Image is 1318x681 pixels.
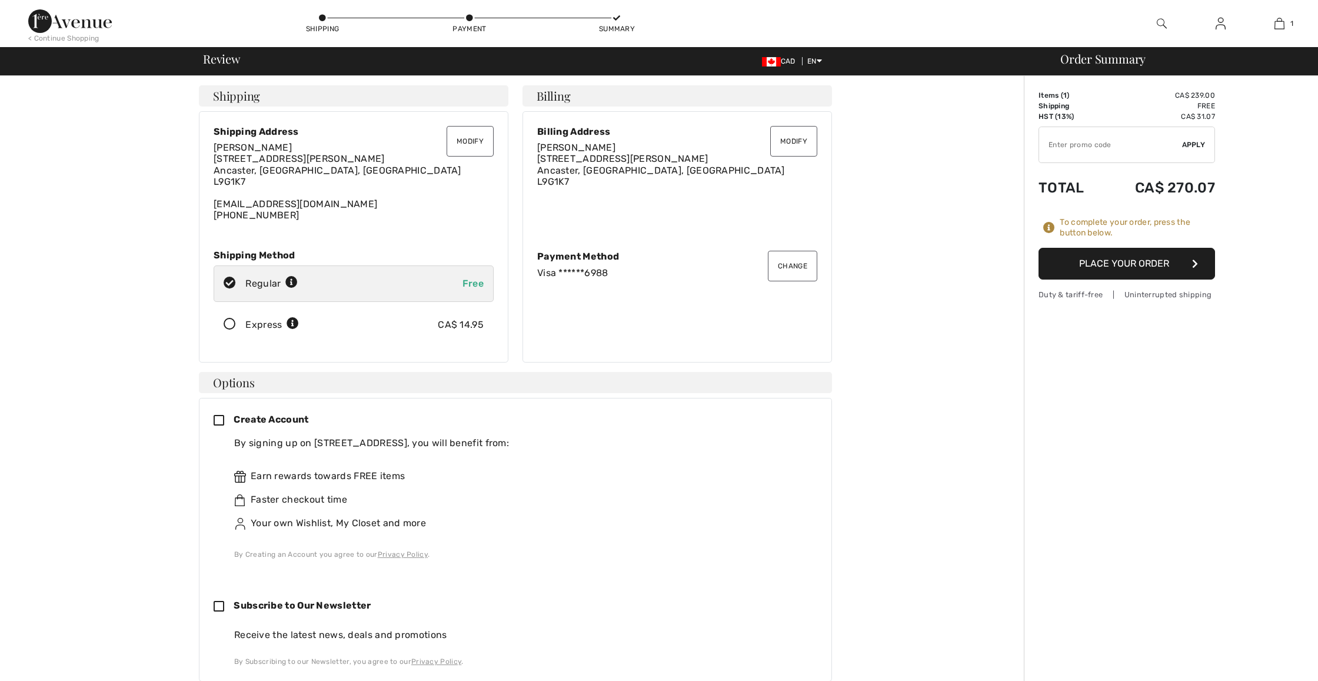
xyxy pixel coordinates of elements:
span: Create Account [234,414,308,425]
div: Billing Address [537,126,817,137]
div: By signing up on [STREET_ADDRESS], you will benefit from: [234,436,808,450]
div: Shipping Method [214,250,494,261]
div: Payment Method [537,251,817,262]
div: Payment [452,24,487,34]
div: Your own Wishlist, My Closet and more [234,516,808,530]
button: Modify [770,126,817,157]
img: ownWishlist.svg [234,518,246,530]
img: 1ère Avenue [28,9,112,33]
div: To complete your order, press the button below. [1060,217,1215,238]
td: Total [1039,168,1103,208]
span: EN [807,57,822,65]
div: Shipping [305,24,340,34]
img: faster.svg [234,494,246,506]
a: Sign In [1206,16,1235,31]
td: Shipping [1039,101,1103,111]
a: Privacy Policy [378,550,428,559]
div: Order Summary [1046,53,1311,65]
div: Regular [245,277,298,291]
td: CA$ 239.00 [1103,90,1215,101]
div: < Continue Shopping [28,33,99,44]
span: Free [462,278,484,289]
div: Faster checkout time [234,493,808,507]
div: Express [245,318,299,332]
span: CAD [762,57,800,65]
a: Privacy Policy [411,657,461,666]
span: [PERSON_NAME] [214,142,292,153]
td: CA$ 31.07 [1103,111,1215,122]
div: Shipping Address [214,126,494,137]
img: search the website [1157,16,1167,31]
span: [STREET_ADDRESS][PERSON_NAME] Ancaster, [GEOGRAPHIC_DATA], [GEOGRAPHIC_DATA] L9G1K7 [537,153,785,187]
span: [STREET_ADDRESS][PERSON_NAME] Ancaster, [GEOGRAPHIC_DATA], [GEOGRAPHIC_DATA] L9G1K7 [214,153,461,187]
div: Summary [599,24,634,34]
span: Apply [1182,139,1206,150]
h4: Options [199,372,832,393]
span: [PERSON_NAME] [537,142,615,153]
div: [EMAIL_ADDRESS][DOMAIN_NAME] [PHONE_NUMBER] [214,142,494,221]
td: CA$ 270.07 [1103,168,1215,208]
span: 1 [1063,91,1067,99]
button: Modify [447,126,494,157]
img: My Info [1216,16,1226,31]
td: HST (13%) [1039,111,1103,122]
span: Subscribe to Our Newsletter [234,600,371,611]
span: Review [203,53,240,65]
button: Change [768,251,817,281]
img: My Bag [1274,16,1284,31]
div: By Creating an Account you agree to our . [234,549,808,560]
span: Shipping [213,90,260,102]
a: 1 [1250,16,1308,31]
div: By Subscribing to our Newsletter, you agree to our . [234,656,817,667]
img: Canadian Dollar [762,57,781,67]
img: rewards.svg [234,471,246,483]
input: Promo code [1039,127,1182,162]
td: Items ( ) [1039,90,1103,101]
td: Free [1103,101,1215,111]
div: Receive the latest news, deals and promotions [234,628,817,642]
div: Earn rewards towards FREE items [234,469,808,483]
span: Billing [537,90,570,102]
button: Place Your Order [1039,248,1215,280]
div: CA$ 14.95 [438,318,484,332]
div: Duty & tariff-free | Uninterrupted shipping [1039,289,1215,300]
span: 1 [1290,18,1293,29]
